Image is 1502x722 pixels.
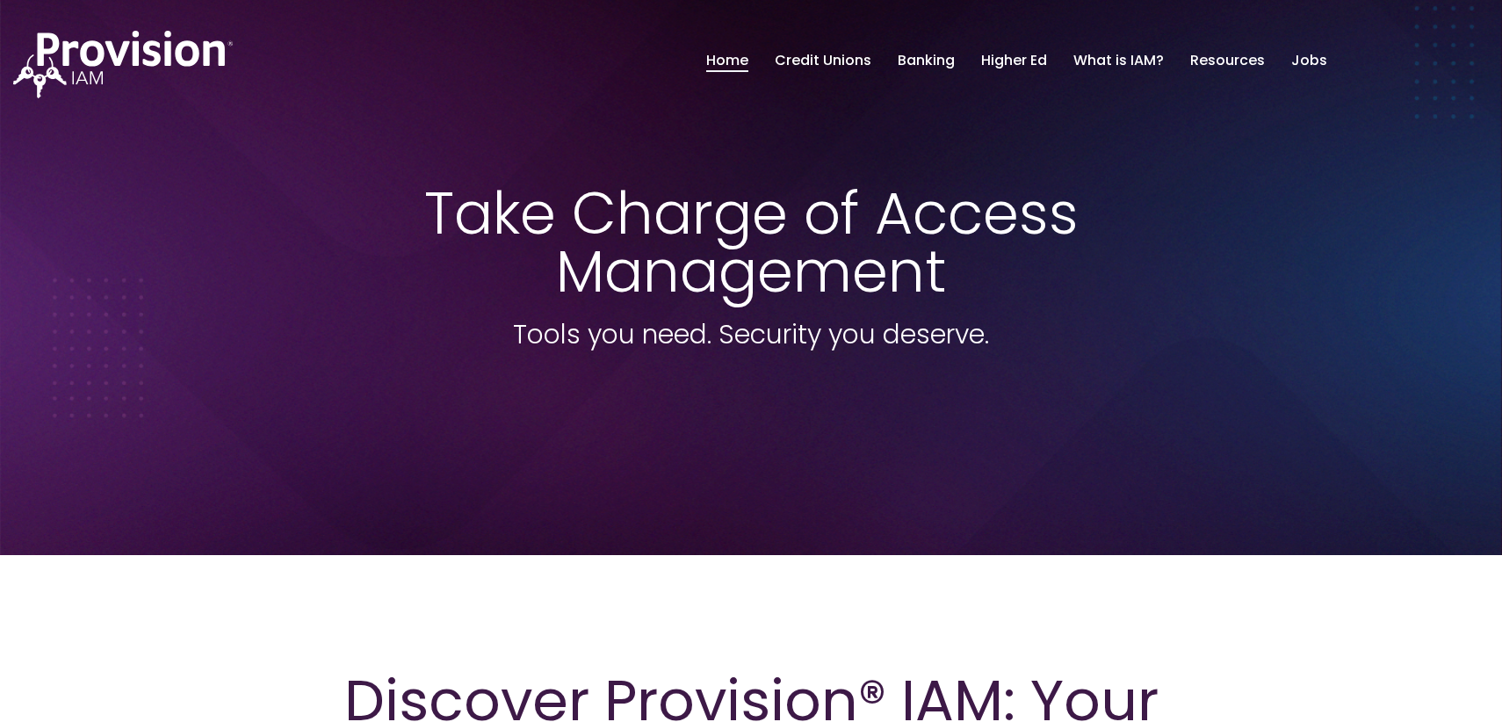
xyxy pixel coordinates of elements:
[1291,46,1327,76] a: Jobs
[775,46,871,76] a: Credit Unions
[898,46,955,76] a: Banking
[1073,46,1164,76] a: What is IAM?
[513,315,989,353] span: Tools you need. Security you deserve.
[424,173,1079,312] span: Take Charge of Access Management
[1190,46,1265,76] a: Resources
[13,31,233,98] img: ProvisionIAM-Logo-White
[706,46,748,76] a: Home
[693,32,1340,89] nav: menu
[981,46,1047,76] a: Higher Ed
